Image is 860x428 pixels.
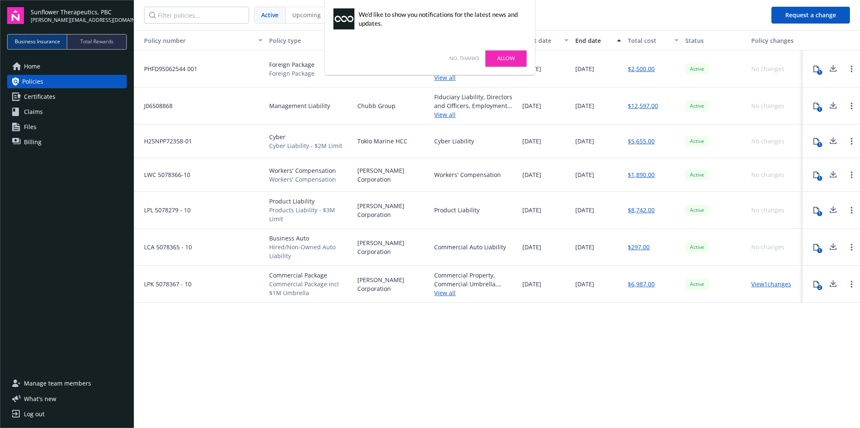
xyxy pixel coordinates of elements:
a: $12,597.00 [628,101,658,110]
input: Filter policies... [144,7,249,24]
span: Active [689,102,705,110]
a: Open options [847,101,857,111]
a: Open options [847,205,857,215]
a: View all [434,288,516,297]
button: Policy changes [748,30,803,50]
span: What ' s new [24,394,56,403]
a: $297.00 [628,243,650,251]
span: [DATE] [575,206,594,214]
a: View all [434,110,516,119]
button: Request a change [771,7,850,24]
div: 1 [817,107,822,112]
div: 1 [817,70,822,75]
span: Home [24,60,40,73]
span: Workers' Compensation [269,166,336,175]
a: Claims [7,105,127,119]
div: No changes [751,206,784,214]
a: $6,987.00 [628,280,655,288]
div: Workers' Compensation [434,170,501,179]
span: Hired/Non-Owned Auto Liability [269,243,351,260]
button: 1 [808,133,825,150]
button: Start date [519,30,572,50]
div: Commercial Auto Liability [434,243,506,251]
span: Business Auto [269,234,351,243]
span: Workers' Compensation [269,175,336,184]
span: LWC 5078366-10 [137,170,190,179]
button: Sunflower Therapeutics, PBC[PERSON_NAME][EMAIL_ADDRESS][DOMAIN_NAME] [31,7,127,24]
a: No, thanks [449,55,479,62]
button: 2 [808,276,825,293]
div: We'd like to show you notifications for the latest news and updates. [359,10,522,28]
span: [DATE] [575,137,594,145]
span: [DATE] [575,243,594,251]
span: Files [24,120,37,134]
div: Log out [24,407,45,421]
span: Cyber Liability - $2M Limit [269,141,342,150]
a: $8,742.00 [628,206,655,214]
span: [PERSON_NAME][EMAIL_ADDRESS][DOMAIN_NAME] [31,16,127,24]
span: Active [689,137,705,145]
a: Open options [847,170,857,180]
a: Manage team members [7,377,127,390]
div: No changes [751,101,784,110]
span: Commercial Package incl $1M Umbrella [269,280,351,297]
button: Status [682,30,748,50]
a: Open options [847,64,857,74]
a: Files [7,120,127,134]
span: LPL 5078279 - 10 [137,206,191,214]
a: $2,500.00 [628,64,655,73]
a: Open options [847,242,857,252]
button: Policy type [266,30,354,50]
a: Certificates [7,90,127,103]
div: Cyber Liability [434,137,474,145]
span: Claims [24,105,43,119]
a: Policies [7,75,127,88]
span: Chubb Group [357,101,396,110]
span: Tokio Marine HCC [357,137,407,145]
span: Total Rewards [80,38,113,45]
div: 1 [817,176,822,181]
span: [PERSON_NAME] Corporation [357,275,427,293]
div: Total cost [628,36,669,45]
span: Product Liability [269,197,351,206]
a: Open options [847,136,857,146]
span: [PERSON_NAME] Corporation [357,201,427,219]
button: 1 [808,239,825,256]
span: Foreign Package [269,69,315,78]
div: End date [575,36,612,45]
a: View all [434,73,516,82]
div: 1 [817,142,822,147]
div: Toggle SortBy [137,36,253,45]
span: Manage team members [24,377,91,390]
div: 1 [817,248,822,253]
span: Active [689,171,705,179]
div: Status [685,36,745,45]
div: No changes [751,137,784,145]
a: View 1 changes [751,280,791,288]
button: What's new [7,394,70,403]
span: Policies [22,75,43,88]
span: [DATE] [522,206,541,214]
button: 1 [808,166,825,183]
span: [DATE] [522,170,541,179]
div: Product Liability [434,206,480,214]
span: Business Insurance [15,38,60,45]
div: No changes [751,243,784,251]
span: Certificates [24,90,55,103]
button: 1 [808,98,825,114]
span: Billing [24,135,42,149]
a: $5,655.00 [628,137,655,145]
span: Foreign Package [269,60,315,69]
div: Fiduciary Liability, Directors and Officers, Employment Practices Liability [434,92,516,110]
button: Total cost [624,30,682,50]
a: $1,890.00 [628,170,655,179]
span: Cyber [269,132,342,141]
span: [DATE] [575,101,594,110]
div: Policy changes [751,36,800,45]
span: Active [261,11,278,19]
span: J06508868 [137,101,173,110]
span: [DATE] [575,170,594,179]
div: No changes [751,64,784,73]
span: Active [689,206,705,214]
div: 1 [817,211,822,216]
